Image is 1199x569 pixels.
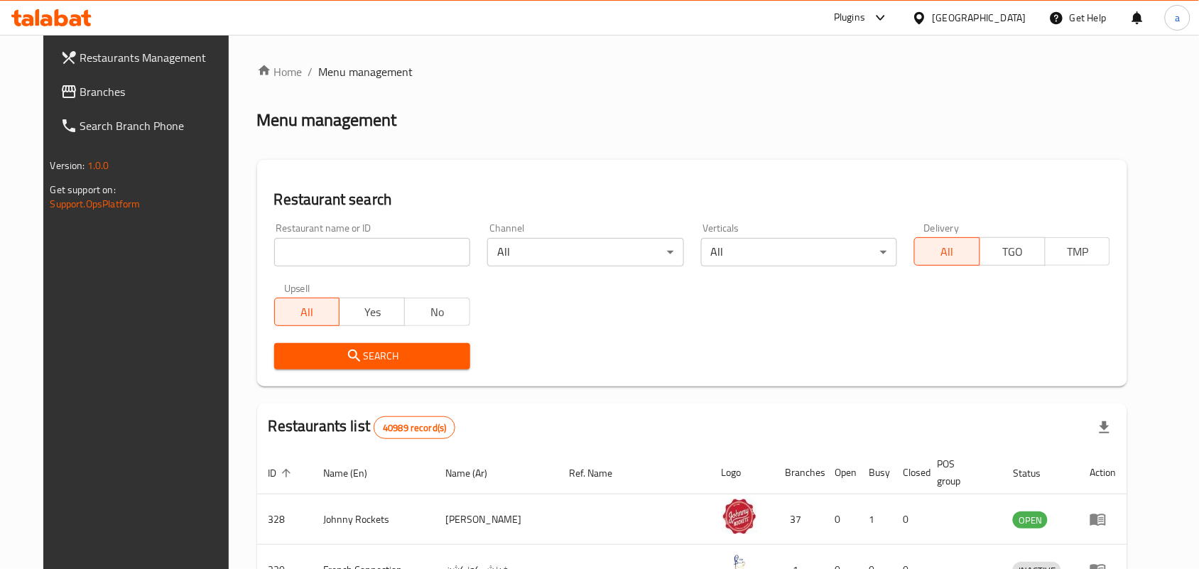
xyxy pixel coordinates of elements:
[569,465,631,482] span: Ref. Name
[404,298,470,326] button: No
[1078,451,1127,494] th: Action
[257,109,397,131] h2: Menu management
[834,9,865,26] div: Plugins
[445,465,506,482] span: Name (Ar)
[921,242,975,262] span: All
[824,494,858,545] td: 0
[87,156,109,175] span: 1.0.0
[49,75,244,109] a: Branches
[710,451,774,494] th: Logo
[1013,512,1048,529] span: OPEN
[286,347,459,365] span: Search
[274,343,470,369] button: Search
[722,499,757,534] img: Johnny Rockets
[1087,411,1122,445] div: Export file
[933,10,1026,26] div: [GEOGRAPHIC_DATA]
[80,49,232,66] span: Restaurants Management
[313,494,435,545] td: Johnny Rockets
[281,302,335,323] span: All
[49,109,244,143] a: Search Branch Phone
[858,494,892,545] td: 1
[374,416,455,439] div: Total records count
[50,156,85,175] span: Version:
[774,494,824,545] td: 37
[938,455,985,489] span: POS group
[487,238,683,266] div: All
[274,298,340,326] button: All
[858,451,892,494] th: Busy
[324,465,386,482] span: Name (En)
[774,451,824,494] th: Branches
[1090,511,1116,528] div: Menu
[319,63,413,80] span: Menu management
[986,242,1040,262] span: TGO
[1013,465,1059,482] span: Status
[411,302,465,323] span: No
[284,283,310,293] label: Upsell
[892,451,926,494] th: Closed
[374,421,455,435] span: 40989 record(s)
[924,223,960,233] label: Delivery
[308,63,313,80] li: /
[274,238,470,266] input: Search for restaurant name or ID..
[914,237,980,266] button: All
[1051,242,1105,262] span: TMP
[824,451,858,494] th: Open
[268,465,295,482] span: ID
[1045,237,1111,266] button: TMP
[257,494,313,545] td: 328
[339,298,405,326] button: Yes
[892,494,926,545] td: 0
[257,63,1128,80] nav: breadcrumb
[701,238,897,266] div: All
[274,189,1111,210] h2: Restaurant search
[268,416,456,439] h2: Restaurants list
[434,494,558,545] td: [PERSON_NAME]
[80,83,232,100] span: Branches
[49,40,244,75] a: Restaurants Management
[257,63,303,80] a: Home
[1175,10,1180,26] span: a
[50,180,116,199] span: Get support on:
[80,117,232,134] span: Search Branch Phone
[980,237,1046,266] button: TGO
[50,195,141,213] a: Support.OpsPlatform
[345,302,399,323] span: Yes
